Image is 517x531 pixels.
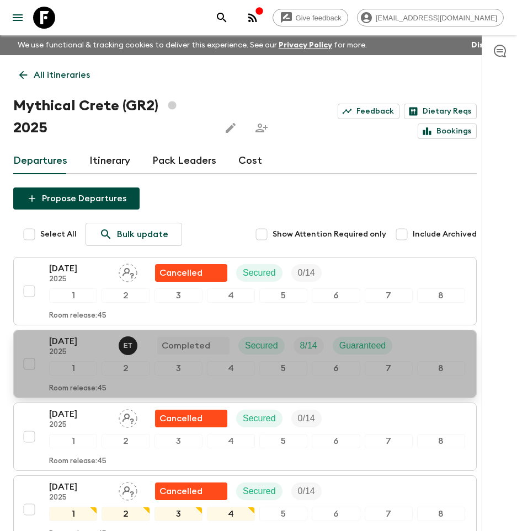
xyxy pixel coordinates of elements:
[34,68,90,82] p: All itineraries
[13,403,477,471] button: [DATE]2025Assign pack leaderFlash Pack cancellationSecuredTrip Fill12345678Room release:45
[207,361,255,376] div: 4
[119,485,137,494] span: Assign pack leader
[279,41,332,49] a: Privacy Policy
[298,485,315,498] p: 0 / 14
[49,275,110,284] p: 2025
[86,223,182,246] a: Bulk update
[238,337,285,355] div: Secured
[155,410,227,427] div: Flash Pack cancellation
[250,117,273,139] span: Share this itinerary
[102,361,150,376] div: 2
[13,257,477,325] button: [DATE]2025Assign pack leaderFlash Pack cancellationSecuredTrip Fill12345678Room release:45
[312,361,360,376] div: 6
[207,288,255,303] div: 4
[154,507,202,521] div: 3
[102,434,150,448] div: 2
[13,187,140,210] button: Propose Departures
[211,7,233,29] button: search adventures
[417,361,465,376] div: 8
[312,434,360,448] div: 6
[49,480,110,494] p: [DATE]
[13,35,371,55] p: We use functional & tracking cookies to deliver this experience. See our for more.
[49,457,106,466] p: Room release: 45
[291,264,322,282] div: Trip Fill
[49,407,110,421] p: [DATE]
[49,384,106,393] p: Room release: 45
[273,9,348,26] a: Give feedback
[13,95,211,139] h1: Mythical Crete (GR2) 2025
[154,361,202,376] div: 3
[290,14,348,22] span: Give feedback
[365,507,413,521] div: 7
[236,482,283,500] div: Secured
[365,361,413,376] div: 7
[49,348,110,357] p: 2025
[339,339,386,352] p: Guaranteed
[49,312,106,320] p: Room release: 45
[162,339,210,352] p: Completed
[102,507,150,521] div: 2
[291,482,322,500] div: Trip Fill
[338,104,399,119] a: Feedback
[49,262,110,275] p: [DATE]
[89,148,130,174] a: Itinerary
[119,412,137,421] span: Assign pack leader
[159,412,202,425] p: Cancelled
[207,507,255,521] div: 4
[312,288,360,303] div: 6
[417,288,465,303] div: 8
[357,9,504,26] div: [EMAIL_ADDRESS][DOMAIN_NAME]
[413,229,477,240] span: Include Archived
[365,288,413,303] div: 7
[236,410,283,427] div: Secured
[243,412,276,425] p: Secured
[365,434,413,448] div: 7
[49,361,97,376] div: 1
[243,266,276,280] p: Secured
[243,485,276,498] p: Secured
[417,434,465,448] div: 8
[152,148,216,174] a: Pack Leaders
[13,148,67,174] a: Departures
[220,117,242,139] button: Edit this itinerary
[238,148,262,174] a: Cost
[236,264,283,282] div: Secured
[49,288,97,303] div: 1
[312,507,360,521] div: 6
[298,266,315,280] p: 0 / 14
[417,507,465,521] div: 8
[298,412,315,425] p: 0 / 14
[49,434,97,448] div: 1
[155,482,227,500] div: Flash Pack cancellation
[119,340,140,348] span: Elisavet Titanos
[7,7,29,29] button: menu
[49,335,110,348] p: [DATE]
[245,339,278,352] p: Secured
[49,507,97,521] div: 1
[13,330,477,398] button: [DATE]2025Elisavet TitanosCompletedSecuredTrip FillGuaranteed12345678Room release:45
[370,14,503,22] span: [EMAIL_ADDRESS][DOMAIN_NAME]
[102,288,150,303] div: 2
[468,37,504,53] button: Dismiss
[294,337,324,355] div: Trip Fill
[300,339,317,352] p: 8 / 14
[159,266,202,280] p: Cancelled
[259,288,307,303] div: 5
[259,507,307,521] div: 5
[119,267,137,276] span: Assign pack leader
[154,288,202,303] div: 3
[207,434,255,448] div: 4
[273,229,386,240] span: Show Attention Required only
[155,264,227,282] div: Flash Pack cancellation
[259,361,307,376] div: 5
[13,64,96,86] a: All itineraries
[154,434,202,448] div: 3
[259,434,307,448] div: 5
[40,229,77,240] span: Select All
[49,421,110,430] p: 2025
[159,485,202,498] p: Cancelled
[117,228,168,241] p: Bulk update
[418,124,477,139] a: Bookings
[291,410,322,427] div: Trip Fill
[49,494,110,502] p: 2025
